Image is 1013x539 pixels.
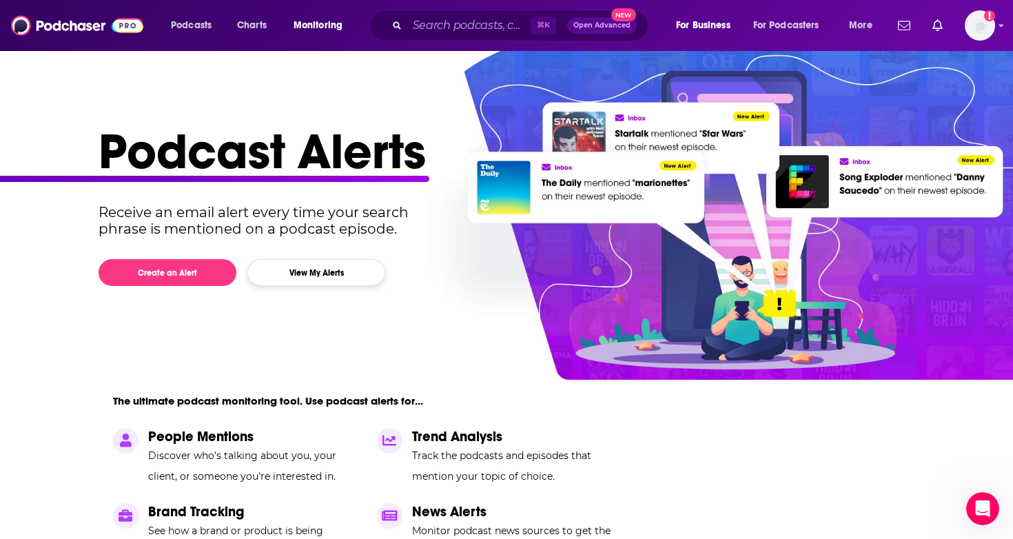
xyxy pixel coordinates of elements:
p: Discover who's talking about you, your client, or someone you're interested in. [148,445,360,487]
span: More [849,16,872,35]
div: Search podcasts, credits, & more... [382,10,662,41]
h1: Podcast Alerts [99,121,903,182]
img: Podchaser - Follow, Share and Rate Podcasts [11,12,143,39]
span: Open Advanced [573,22,631,29]
button: open menu [744,14,839,37]
span: Monitoring [294,16,342,35]
a: Charts [228,14,275,37]
button: Create an Alert [99,259,236,286]
button: Show profile menu [965,10,995,41]
span: For Podcasters [753,16,819,35]
button: View My Alerts [247,259,385,286]
p: Trend Analysis [412,428,624,445]
iframe: Intercom live chat [966,492,999,525]
img: User Profile [965,10,995,41]
p: Brand Tracking [148,503,360,520]
button: open menu [666,14,748,37]
button: open menu [284,14,360,37]
p: News Alerts [412,503,624,520]
span: New [611,8,636,21]
p: Receive an email alert every time your search phrase is mentioned on a podcast episode. [99,204,434,237]
svg: Add a profile image [984,10,995,21]
a: Show notifications dropdown [927,14,948,37]
input: Search podcasts, credits, & more... [407,14,531,37]
span: ⌘ K [531,17,556,34]
button: open menu [839,14,890,37]
p: The ultimate podcast monitoring tool. Use podcast alerts for... [113,394,423,407]
p: Track the podcasts and episodes that mention your topic of choice. [412,445,624,487]
span: For Business [676,16,730,35]
span: Logged in as rossmgreen [965,10,995,41]
button: Open AdvancedNew [567,17,637,34]
button: open menu [161,14,229,37]
p: People Mentions [148,428,360,445]
a: Show notifications dropdown [892,14,916,37]
span: Charts [237,16,267,35]
span: Podcasts [171,16,212,35]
